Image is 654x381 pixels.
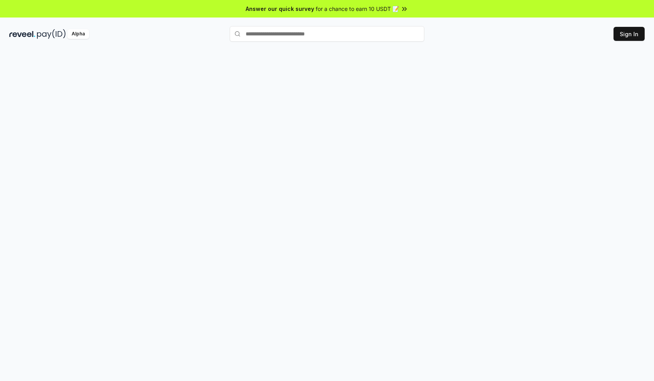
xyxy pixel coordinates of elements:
[614,27,645,41] button: Sign In
[37,29,66,39] img: pay_id
[316,5,399,13] span: for a chance to earn 10 USDT 📝
[246,5,314,13] span: Answer our quick survey
[67,29,89,39] div: Alpha
[9,29,35,39] img: reveel_dark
